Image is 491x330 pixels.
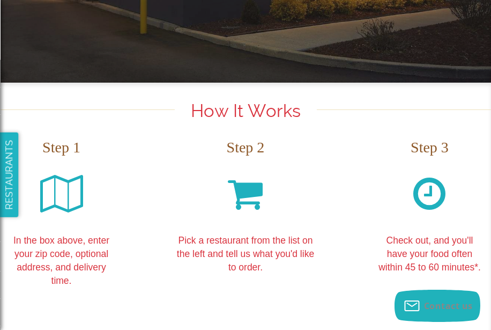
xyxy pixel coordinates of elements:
[175,101,317,121] h3: How It Works
[172,234,319,274] p: Pick a restaurant from the list on the left and tell us what you'd like to order.
[172,140,319,156] h4: Step 2
[8,140,115,156] h4: Step 1
[395,290,480,322] button: Contact us
[376,234,483,274] p: Check out, and you'll have your food often within 45 to 60 minutes*.
[424,300,473,312] span: Contact us
[8,234,115,288] p: In the box above, enter your zip code, optional address, and delivery time.
[376,140,483,156] h4: Step 3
